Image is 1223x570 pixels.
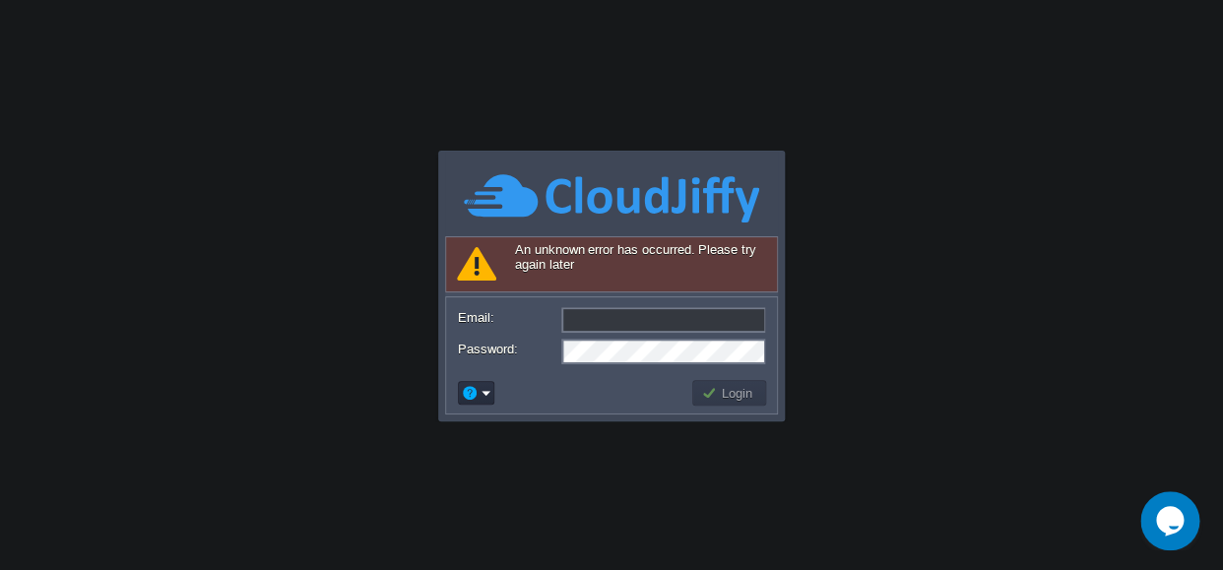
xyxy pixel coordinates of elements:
iframe: chat widget [1140,491,1203,550]
div: An unknown error has occurred. Please try again later [445,236,778,292]
img: CloudJiffy [464,171,759,225]
label: Email: [458,307,559,328]
label: Password: [458,339,559,359]
button: Login [701,384,758,402]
